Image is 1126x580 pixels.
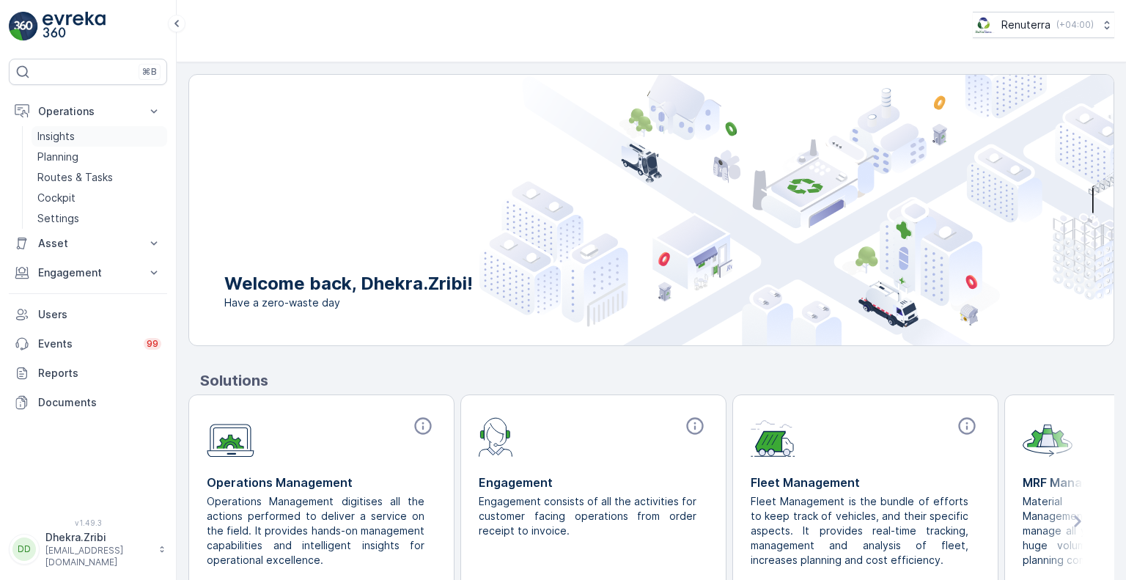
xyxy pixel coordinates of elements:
p: Fleet Management is the bundle of efforts to keep track of vehicles, and their specific aspects. ... [751,494,968,568]
p: ( +04:00 ) [1056,19,1094,31]
button: Engagement [9,258,167,287]
p: Reports [38,366,161,381]
img: module-icon [1023,416,1072,457]
p: Engagement [38,265,138,280]
a: Events99 [9,329,167,359]
a: Routes & Tasks [32,167,167,188]
a: Planning [32,147,167,167]
p: ⌘B [142,66,157,78]
p: Solutions [200,370,1114,392]
span: v 1.49.3 [9,518,167,527]
a: Documents [9,388,167,417]
p: Operations Management [207,474,436,491]
p: Dhekra.Zribi [45,530,151,545]
button: DDDhekra.Zribi[EMAIL_ADDRESS][DOMAIN_NAME] [9,530,167,568]
p: [EMAIL_ADDRESS][DOMAIN_NAME] [45,545,151,568]
p: Welcome back, Dhekra.Zribi! [224,272,473,295]
img: logo [9,12,38,41]
p: Operations [38,104,138,119]
img: module-icon [751,416,795,457]
p: Users [38,307,161,322]
span: Have a zero-waste day [224,295,473,310]
img: module-icon [479,416,513,457]
a: Settings [32,208,167,229]
a: Reports [9,359,167,388]
p: Engagement [479,474,708,491]
p: 99 [147,338,158,350]
button: Operations [9,97,167,126]
a: Insights [32,126,167,147]
p: Fleet Management [751,474,980,491]
div: DD [12,537,36,561]
a: Users [9,300,167,329]
img: city illustration [479,75,1114,345]
button: Renuterra(+04:00) [973,12,1114,38]
p: Documents [38,395,161,410]
img: Screenshot_2024-07-26_at_13.33.01.png [973,17,996,33]
img: logo_light-DOdMpM7g.png [43,12,106,41]
p: Planning [37,150,78,164]
p: Events [38,337,135,351]
p: Asset [38,236,138,251]
p: Cockpit [37,191,76,205]
a: Cockpit [32,188,167,208]
button: Asset [9,229,167,258]
p: Operations Management digitises all the actions performed to deliver a service on the field. It p... [207,494,424,568]
p: Routes & Tasks [37,170,113,185]
p: Renuterra [1001,18,1050,32]
img: module-icon [207,416,254,458]
p: Engagement consists of all the activities for customer facing operations from order receipt to in... [479,494,696,538]
p: Insights [37,129,75,144]
p: Settings [37,211,79,226]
